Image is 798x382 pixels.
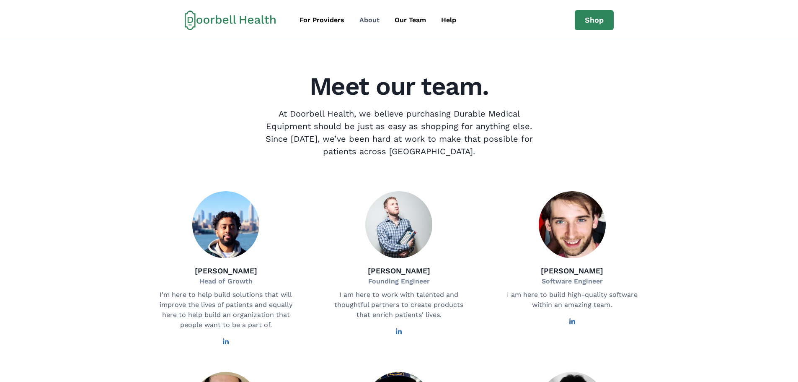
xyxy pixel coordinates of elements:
[368,265,430,276] p: [PERSON_NAME]
[195,276,257,286] p: Head of Growth
[541,265,603,276] p: [PERSON_NAME]
[395,15,426,25] div: Our Team
[159,290,293,330] p: I’m here to help build solutions that will improve the lives of patients and equally here to help...
[541,276,603,286] p: Software Engineer
[434,12,463,29] a: Help
[353,12,386,29] a: About
[145,74,654,99] h2: Meet our team.
[293,12,351,29] a: For Providers
[300,15,344,25] div: For Providers
[388,12,433,29] a: Our Team
[365,191,432,258] img: Drew Baumann
[359,15,380,25] div: About
[505,290,639,310] p: I am here to build high-quality software within an amazing team.
[332,290,466,320] p: I am here to work with talented and thoughtful partners to create products that enrich patients' ...
[258,107,540,158] p: At Doorbell Health, we believe purchasing Durable Medical Equipment should be just as easy as sho...
[441,15,456,25] div: Help
[192,191,259,258] img: Fadhi Ali
[575,10,614,30] a: Shop
[368,276,430,286] p: Founding Engineer
[539,191,606,258] img: Agustín Brandoni
[195,265,257,276] p: [PERSON_NAME]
